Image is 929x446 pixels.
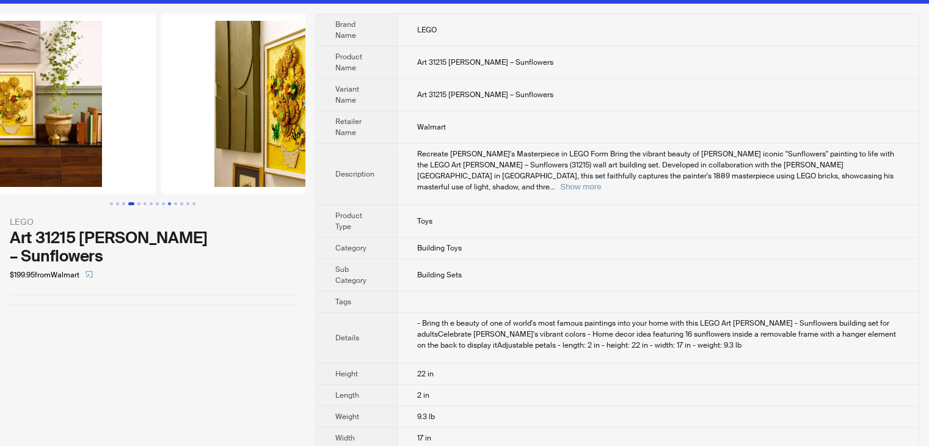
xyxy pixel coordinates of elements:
div: $199.95 from Walmart [10,265,296,285]
span: Description [335,169,374,179]
button: Go to slide 2 [116,202,119,205]
span: Height [335,369,358,379]
button: Go to slide 14 [192,202,195,205]
span: Variant Name [335,84,359,105]
div: - Bring th e beauty of one of world's most famous paintings into your home with this LEGO Art Vin... [417,318,899,351]
span: Building Toys [417,243,462,253]
span: Tags [335,297,351,307]
div: LEGO [10,215,296,228]
button: Go to slide 3 [122,202,125,205]
div: Art 31215 [PERSON_NAME] – Sunflowers [10,228,296,265]
button: Go to slide 7 [150,202,153,205]
span: 22 in [417,369,434,379]
span: Width [335,433,355,443]
button: Go to slide 11 [174,202,177,205]
span: Product Type [335,211,362,232]
button: Go to slide 8 [156,202,159,205]
span: Details [335,333,359,343]
img: Art 31215 Vincent Van Gogh – Sunflowers Art 31215 Vincent Van Gogh – Sunflowers image 7 [161,13,434,194]
button: Go to slide 12 [180,202,183,205]
span: Building Sets [417,270,462,280]
button: Go to slide 5 [137,202,140,205]
span: Weight [335,412,359,422]
span: Toys [417,216,432,226]
button: Go to slide 6 [144,202,147,205]
span: ... [550,182,555,192]
span: Sub Category [335,265,366,285]
button: Expand [560,182,601,191]
span: 17 in [417,433,431,443]
span: Walmart [417,122,446,132]
span: Art 31215 [PERSON_NAME] – Sunflowers [417,57,553,67]
span: LEGO [417,25,437,35]
span: Length [335,390,359,400]
button: Go to slide 10 [168,202,171,205]
span: Brand Name [335,20,356,40]
div: Recreate Van Gogh's Masterpiece in LEGO Form Bring the vibrant beauty of Vincent van Gogh's iconi... [417,148,899,192]
button: Go to slide 9 [162,202,165,205]
span: Product Name [335,52,362,73]
span: Category [335,243,366,253]
button: Go to slide 1 [110,202,113,205]
span: 2 in [417,390,429,400]
span: Art 31215 [PERSON_NAME] – Sunflowers [417,90,553,100]
button: Go to slide 4 [128,202,134,205]
button: Go to slide 13 [186,202,189,205]
span: Retailer Name [335,117,362,137]
span: select [86,271,93,278]
span: 9.3 lb [417,412,435,422]
span: Recreate [PERSON_NAME]'s Masterpiece in LEGO Form Bring the vibrant beauty of [PERSON_NAME] iconi... [417,149,894,192]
